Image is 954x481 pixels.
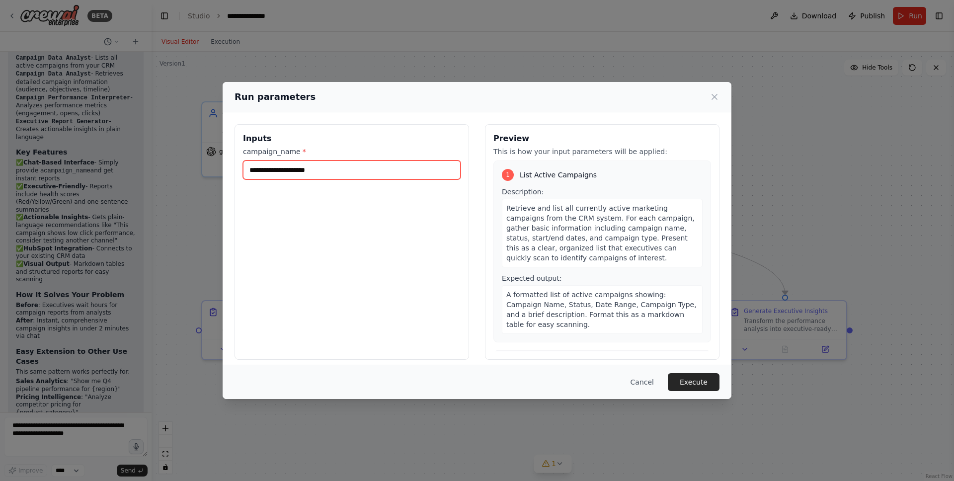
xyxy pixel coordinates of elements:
[493,133,711,145] h3: Preview
[243,147,461,157] label: campaign_name
[502,169,514,181] div: 1
[502,188,544,196] span: Description:
[493,147,711,157] p: This is how your input parameters will be applied:
[506,204,695,262] span: Retrieve and list all currently active marketing campaigns from the CRM system. For each campaign...
[506,291,697,328] span: A formatted list of active campaigns showing: Campaign Name, Status, Date Range, Campaign Type, a...
[243,133,461,145] h3: Inputs
[520,170,597,180] span: List Active Campaigns
[668,373,719,391] button: Execute
[623,373,662,391] button: Cancel
[502,274,562,282] span: Expected output:
[235,90,316,104] h2: Run parameters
